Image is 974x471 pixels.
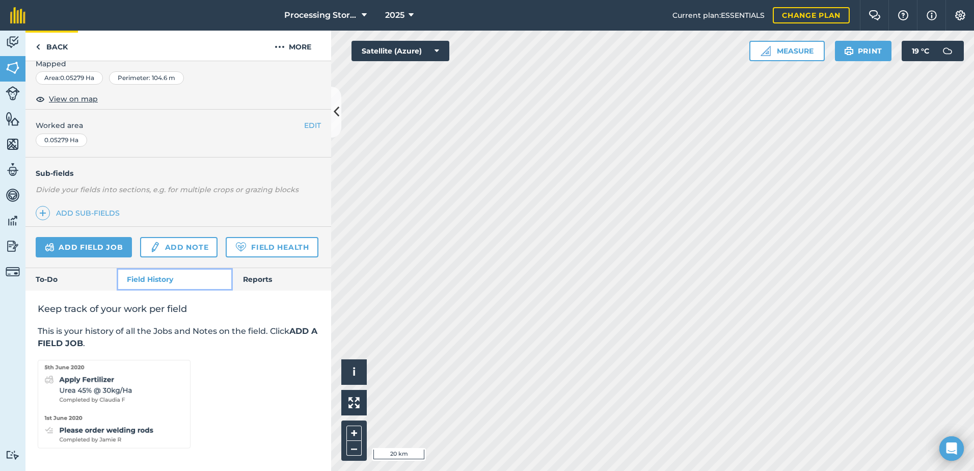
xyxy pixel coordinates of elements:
a: Add note [140,237,218,257]
img: svg+xml;base64,PHN2ZyB4bWxucz0iaHR0cDovL3d3dy53My5vcmcvMjAwMC9zdmciIHdpZHRoPSIxNyIgaGVpZ2h0PSIxNy... [927,9,937,21]
a: Add sub-fields [36,206,124,220]
img: Two speech bubbles overlapping with the left bubble in the forefront [869,10,881,20]
span: 2025 [385,9,404,21]
img: svg+xml;base64,PD94bWwgdmVyc2lvbj0iMS4wIiBlbmNvZGluZz0idXRmLTgiPz4KPCEtLSBHZW5lcmF0b3I6IEFkb2JlIE... [6,35,20,50]
span: 19 ° C [912,41,929,61]
span: Processing Stores [284,9,358,21]
em: Divide your fields into sections, e.g. for multiple crops or grazing blocks [36,185,299,194]
button: Print [835,41,892,61]
span: i [353,365,356,378]
img: svg+xml;base64,PD94bWwgdmVyc2lvbj0iMS4wIiBlbmNvZGluZz0idXRmLTgiPz4KPCEtLSBHZW5lcmF0b3I6IEFkb2JlIE... [6,265,20,279]
button: i [341,359,367,385]
span: View on map [49,93,98,104]
span: Current plan : ESSENTIALS [672,10,765,21]
div: Area : 0.05279 Ha [36,71,103,85]
span: Mapped [25,58,331,69]
button: + [346,426,362,441]
img: svg+xml;base64,PHN2ZyB4bWxucz0iaHR0cDovL3d3dy53My5vcmcvMjAwMC9zdmciIHdpZHRoPSIxOCIgaGVpZ2h0PSIyNC... [36,93,45,105]
a: Add field job [36,237,132,257]
h2: Keep track of your work per field [38,303,319,315]
img: Ruler icon [761,46,771,56]
img: Four arrows, one pointing top left, one top right, one bottom right and the last bottom left [348,397,360,408]
img: svg+xml;base64,PD94bWwgdmVyc2lvbj0iMS4wIiBlbmNvZGluZz0idXRmLTgiPz4KPCEtLSBHZW5lcmF0b3I6IEFkb2JlIE... [6,450,20,460]
a: Back [25,31,78,61]
img: svg+xml;base64,PD94bWwgdmVyc2lvbj0iMS4wIiBlbmNvZGluZz0idXRmLTgiPz4KPCEtLSBHZW5lcmF0b3I6IEFkb2JlIE... [6,86,20,100]
img: svg+xml;base64,PD94bWwgdmVyc2lvbj0iMS4wIiBlbmNvZGluZz0idXRmLTgiPz4KPCEtLSBHZW5lcmF0b3I6IEFkb2JlIE... [45,241,55,253]
button: Measure [749,41,825,61]
img: fieldmargin Logo [10,7,25,23]
span: Worked area [36,120,321,131]
button: View on map [36,93,98,105]
a: Reports [233,268,331,291]
h4: Sub-fields [25,168,331,179]
img: svg+xml;base64,PHN2ZyB4bWxucz0iaHR0cDovL3d3dy53My5vcmcvMjAwMC9zdmciIHdpZHRoPSI5IiBoZWlnaHQ9IjI0Ii... [36,41,40,53]
button: – [346,441,362,456]
img: A question mark icon [897,10,909,20]
img: svg+xml;base64,PHN2ZyB4bWxucz0iaHR0cDovL3d3dy53My5vcmcvMjAwMC9zdmciIHdpZHRoPSIyMCIgaGVpZ2h0PSIyNC... [275,41,285,53]
p: This is your history of all the Jobs and Notes on the field. Click . [38,325,319,350]
img: svg+xml;base64,PD94bWwgdmVyc2lvbj0iMS4wIiBlbmNvZGluZz0idXRmLTgiPz4KPCEtLSBHZW5lcmF0b3I6IEFkb2JlIE... [6,188,20,203]
button: EDIT [304,120,321,131]
a: Change plan [773,7,850,23]
a: To-Do [25,268,117,291]
img: svg+xml;base64,PHN2ZyB4bWxucz0iaHR0cDovL3d3dy53My5vcmcvMjAwMC9zdmciIHdpZHRoPSI1NiIgaGVpZ2h0PSI2MC... [6,137,20,152]
button: 19 °C [902,41,964,61]
div: Perimeter : 104.6 m [109,71,184,85]
img: A cog icon [954,10,966,20]
img: svg+xml;base64,PD94bWwgdmVyc2lvbj0iMS4wIiBlbmNvZGluZz0idXRmLTgiPz4KPCEtLSBHZW5lcmF0b3I6IEFkb2JlIE... [149,241,160,253]
button: Satellite (Azure) [351,41,449,61]
img: svg+xml;base64,PD94bWwgdmVyc2lvbj0iMS4wIiBlbmNvZGluZz0idXRmLTgiPz4KPCEtLSBHZW5lcmF0b3I6IEFkb2JlIE... [6,162,20,177]
img: svg+xml;base64,PHN2ZyB4bWxucz0iaHR0cDovL3d3dy53My5vcmcvMjAwMC9zdmciIHdpZHRoPSI1NiIgaGVpZ2h0PSI2MC... [6,111,20,126]
a: Field History [117,268,232,291]
img: svg+xml;base64,PD94bWwgdmVyc2lvbj0iMS4wIiBlbmNvZGluZz0idXRmLTgiPz4KPCEtLSBHZW5lcmF0b3I6IEFkb2JlIE... [6,239,20,254]
div: Open Intercom Messenger [939,436,964,461]
strong: ADD A FIELD JOB [38,326,317,348]
div: 0.05279 Ha [36,134,87,147]
img: svg+xml;base64,PHN2ZyB4bWxucz0iaHR0cDovL3d3dy53My5vcmcvMjAwMC9zdmciIHdpZHRoPSI1NiIgaGVpZ2h0PSI2MC... [6,60,20,75]
button: More [255,31,331,61]
img: svg+xml;base64,PHN2ZyB4bWxucz0iaHR0cDovL3d3dy53My5vcmcvMjAwMC9zdmciIHdpZHRoPSIxNCIgaGVpZ2h0PSIyNC... [39,207,46,219]
a: Field Health [226,237,318,257]
img: svg+xml;base64,PHN2ZyB4bWxucz0iaHR0cDovL3d3dy53My5vcmcvMjAwMC9zdmciIHdpZHRoPSIxOSIgaGVpZ2h0PSIyNC... [844,45,854,57]
img: svg+xml;base64,PD94bWwgdmVyc2lvbj0iMS4wIiBlbmNvZGluZz0idXRmLTgiPz4KPCEtLSBHZW5lcmF0b3I6IEFkb2JlIE... [6,213,20,228]
img: svg+xml;base64,PD94bWwgdmVyc2lvbj0iMS4wIiBlbmNvZGluZz0idXRmLTgiPz4KPCEtLSBHZW5lcmF0b3I6IEFkb2JlIE... [937,41,958,61]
